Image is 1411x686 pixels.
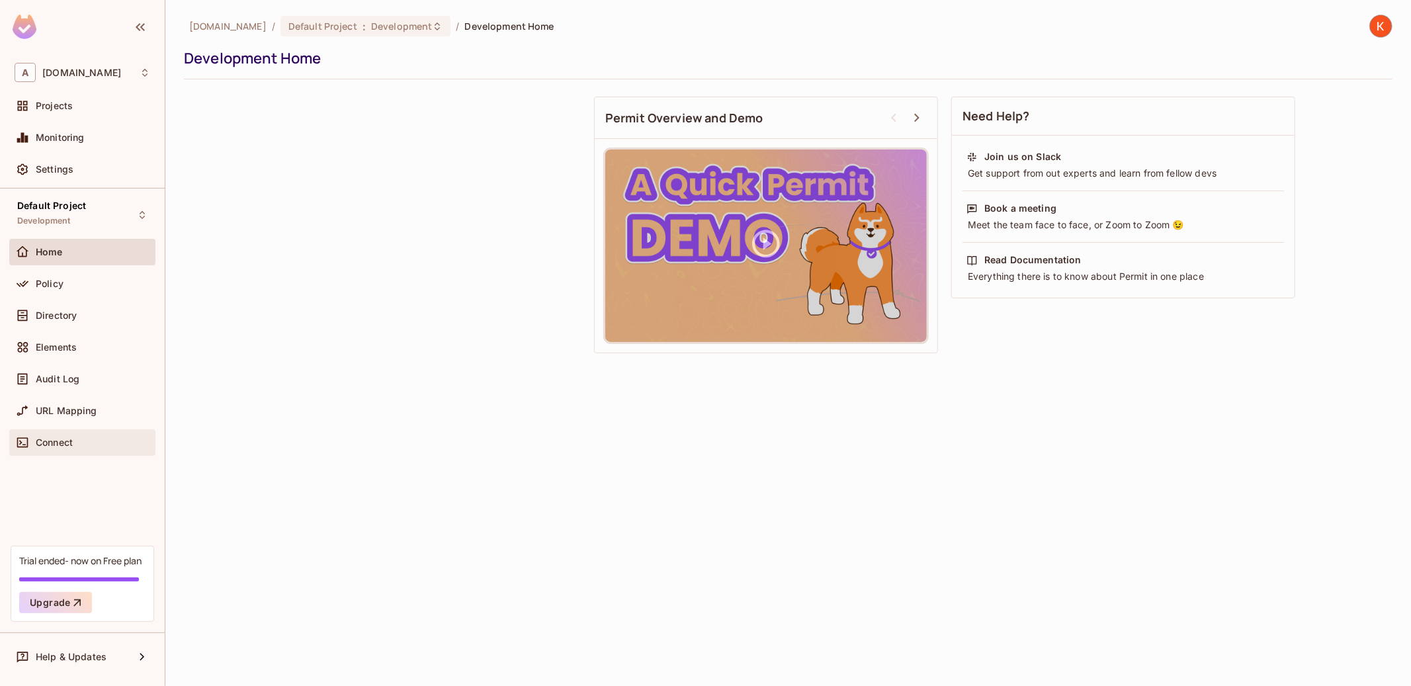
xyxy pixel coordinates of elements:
span: Elements [36,342,77,353]
li: / [456,20,459,32]
span: Need Help? [962,108,1030,124]
button: Upgrade [19,592,92,613]
span: the active workspace [189,20,267,32]
span: Monitoring [36,132,85,143]
span: Development Home [465,20,554,32]
span: : [362,21,366,32]
div: Join us on Slack [984,150,1061,163]
li: / [272,20,275,32]
span: URL Mapping [36,406,97,416]
div: Get support from out experts and learn from fellow devs [966,167,1280,180]
img: Khiết Cao Thanh [1370,15,1392,37]
span: Home [36,247,63,257]
span: Audit Log [36,374,79,384]
div: Development Home [184,48,1386,68]
div: Read Documentation [984,253,1082,267]
div: Everything there is to know about Permit in one place [966,270,1280,283]
span: Permit Overview and Demo [605,110,763,126]
span: Policy [36,279,64,289]
div: Book a meeting [984,202,1056,215]
div: Meet the team face to face, or Zoom to Zoom 😉 [966,218,1280,232]
span: Development [371,20,432,32]
span: Default Project [288,20,357,32]
span: Projects [36,101,73,111]
span: A [15,63,36,82]
div: Trial ended- now on Free plan [19,554,142,567]
span: Workspace: ahamove.com [42,67,121,78]
img: SReyMgAAAABJRU5ErkJggg== [13,15,36,39]
span: Directory [36,310,77,321]
span: Development [17,216,71,226]
span: Connect [36,437,73,448]
span: Settings [36,164,73,175]
span: Default Project [17,200,86,211]
span: Help & Updates [36,652,107,662]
